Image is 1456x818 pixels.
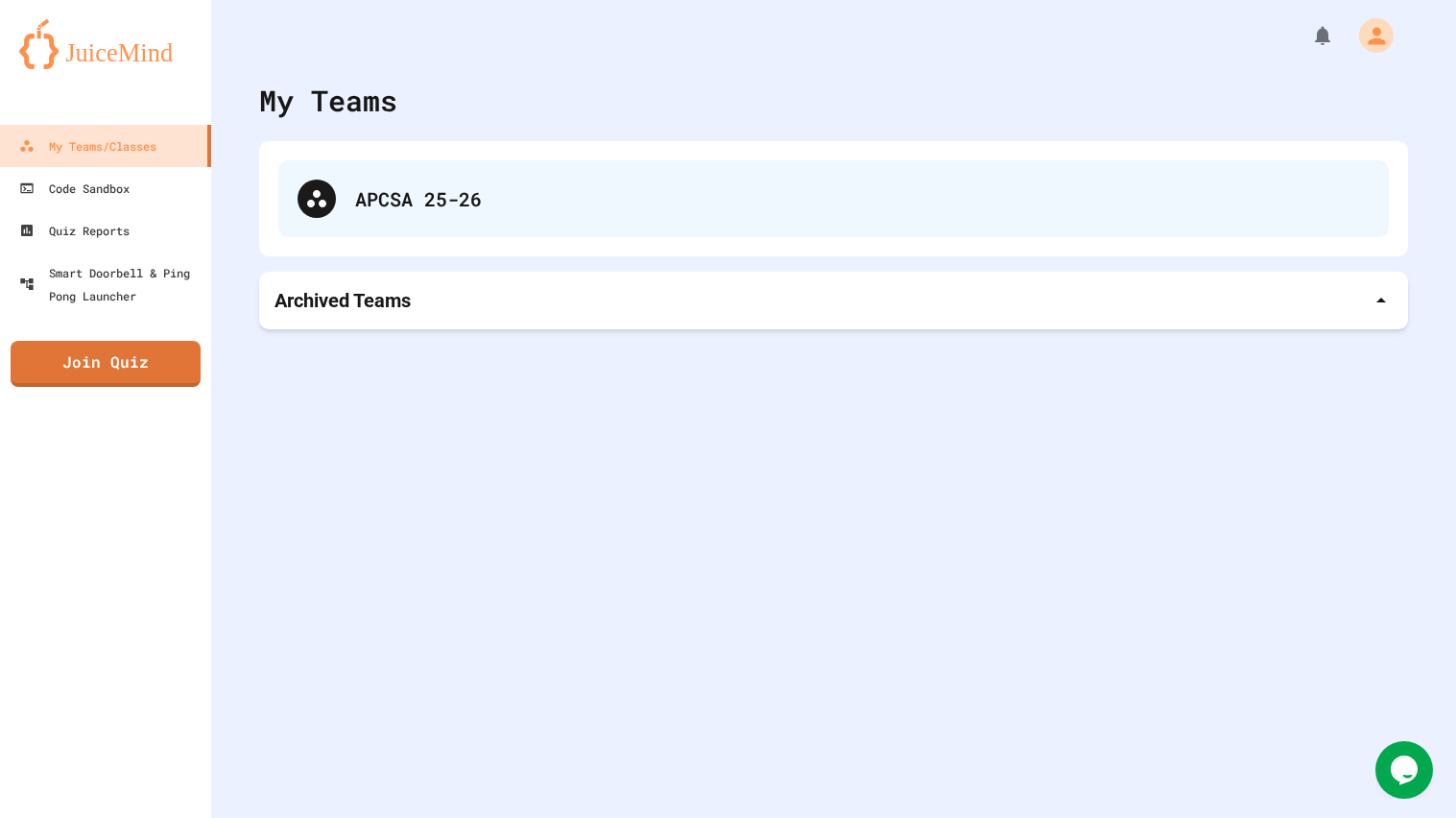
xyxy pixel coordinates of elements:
[278,160,1389,237] div: APCSA 25-26
[274,287,411,314] p: Archived Teams
[19,219,130,242] div: Quiz Reports
[355,184,1370,213] div: APCSA 25-26
[1276,19,1339,52] div: My Notifications
[259,79,397,122] div: My Teams
[19,19,192,69] img: logo-orange.svg
[11,341,201,387] a: Join Quiz
[1375,741,1437,799] iframe: chat widget
[19,261,203,307] div: Smart Doorbell & Ping Pong Launcher
[1339,13,1398,58] div: My Account
[19,134,156,157] div: My Teams/Classes
[19,177,130,200] div: Code Sandbox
